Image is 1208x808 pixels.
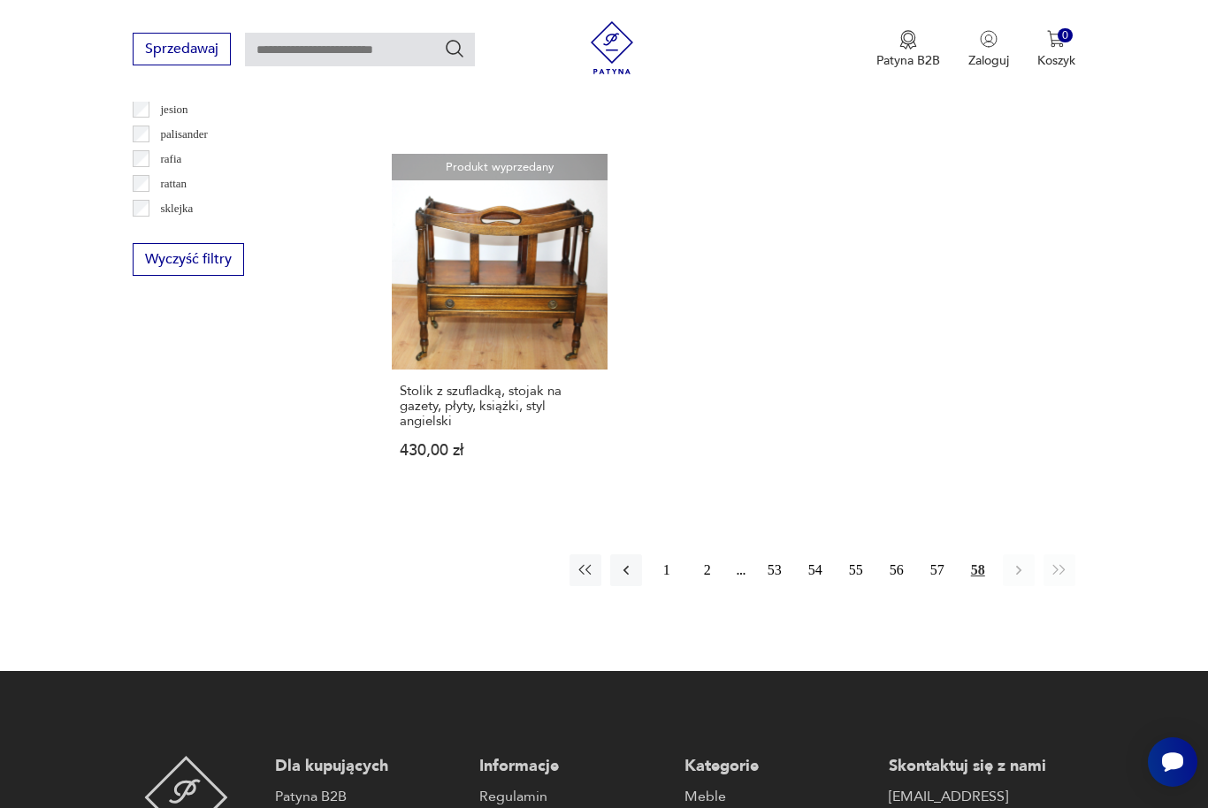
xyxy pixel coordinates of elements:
[876,30,940,69] button: Patyna B2B
[881,554,913,586] button: 56
[444,38,465,59] button: Szukaj
[921,554,953,586] button: 57
[799,554,831,586] button: 54
[968,30,1009,69] button: Zaloguj
[479,786,666,807] a: Regulamin
[275,756,462,777] p: Dla kupujących
[1058,28,1073,43] div: 0
[161,125,208,144] p: palisander
[684,786,871,807] a: Meble
[876,52,940,69] p: Patyna B2B
[1047,30,1065,48] img: Ikona koszyka
[392,154,608,492] a: Produkt wyprzedanyStolik z szufladką, stojak na gazety, płyty, książki, styl angielskiStolik z sz...
[161,224,180,243] p: teak
[876,30,940,69] a: Ikona medaluPatyna B2B
[684,756,871,777] p: Kategorie
[585,21,638,74] img: Patyna - sklep z meblami i dekoracjami vintage
[400,384,600,429] h3: Stolik z szufladką, stojak na gazety, płyty, książki, styl angielski
[889,756,1075,777] p: Skontaktuj się z nami
[968,52,1009,69] p: Zaloguj
[400,443,600,458] p: 430,00 zł
[759,554,791,586] button: 53
[899,30,917,50] img: Ikona medalu
[161,199,194,218] p: sklejka
[161,149,182,169] p: rafia
[1037,52,1075,69] p: Koszyk
[133,44,231,57] a: Sprzedawaj
[1037,30,1075,69] button: 0Koszyk
[962,554,994,586] button: 58
[1148,737,1197,787] iframe: Smartsupp widget button
[161,174,187,194] p: rattan
[275,786,462,807] a: Patyna B2B
[651,554,683,586] button: 1
[133,243,244,276] button: Wyczyść filtry
[161,100,188,119] p: jesion
[479,756,666,777] p: Informacje
[692,554,723,586] button: 2
[840,554,872,586] button: 55
[980,30,998,48] img: Ikonka użytkownika
[133,33,231,65] button: Sprzedawaj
